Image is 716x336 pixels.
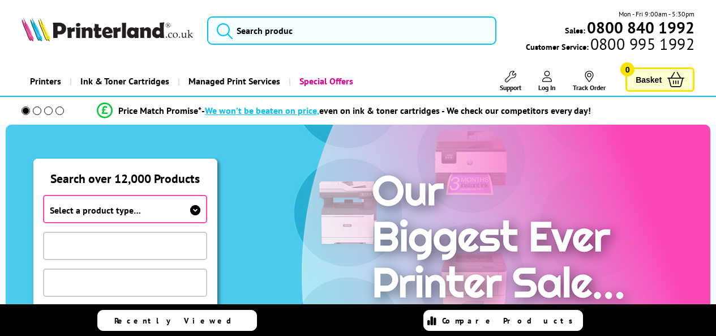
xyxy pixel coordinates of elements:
span: We won’t be beaten on price, [205,105,319,116]
a: Printerland Logo [22,17,193,44]
a: Recently Viewed [97,310,257,331]
input: Search produc [207,16,496,45]
a: Basket 0 [625,67,694,92]
a: Track Order [573,71,606,92]
img: Printerland Logo [22,17,193,41]
span: Basket [636,72,662,87]
span: Support [500,83,521,92]
a: Managed Print Services [178,67,289,96]
a: Special Offers [289,67,362,96]
div: - even on ink & toner cartridges - We check our competitors every day! [201,105,591,116]
a: Printers [22,67,70,96]
div: Search over 12,000 Products [34,159,217,186]
span: Customer Service: [526,39,694,52]
a: Support [500,71,521,92]
a: Log In [538,71,556,92]
a: Ink & Toner Cartridges [70,67,178,96]
span: Ink & Toner Cartridges [80,67,169,96]
b: 0800 840 1992 [587,17,694,38]
span: Price Match Promise* [118,105,201,116]
span: Mon - Fri 9:00am - 5:30pm [619,8,694,19]
span: Sales: [565,25,585,36]
span: Log In [538,83,556,92]
a: Compare Products [423,310,583,331]
li: modal_Promise [6,101,682,121]
span: Recently Viewed [114,316,243,326]
span: Select a product type… [50,205,141,216]
a: 0800 840 1992 [585,22,694,33]
span: 0800 995 1992 [589,39,694,49]
span: 0 [620,62,634,76]
span: Compare Products [442,316,579,326]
